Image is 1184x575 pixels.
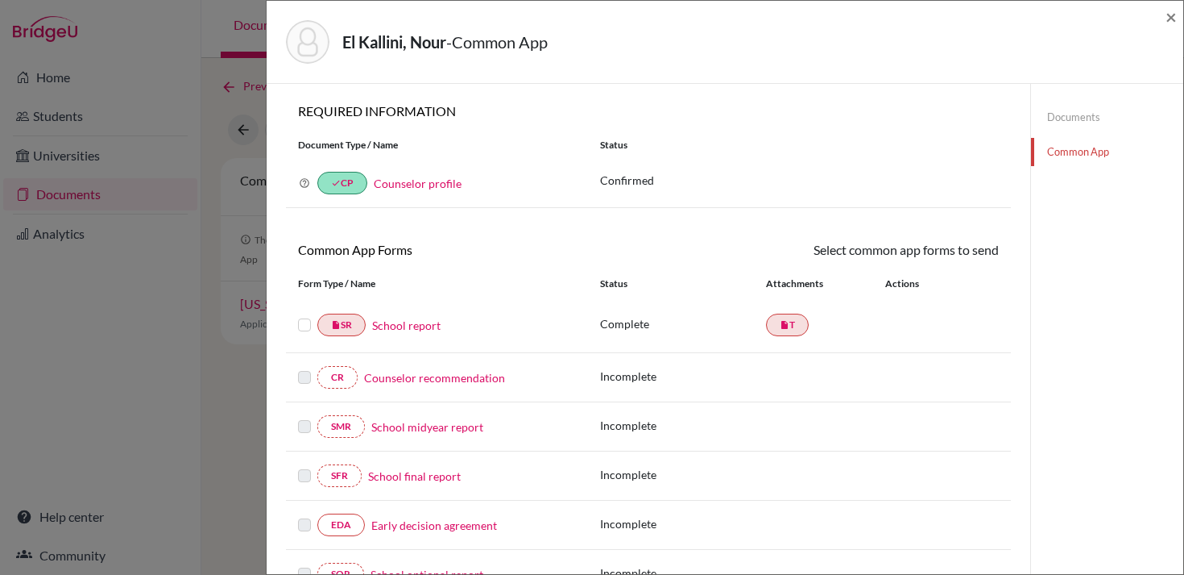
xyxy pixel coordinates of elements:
a: Counselor recommendation [364,369,505,386]
i: insert_drive_file [331,320,341,330]
p: Confirmed [600,172,999,189]
a: Documents [1031,103,1183,131]
strong: El Kallini, Nour [342,32,446,52]
a: Early decision agreement [371,517,497,534]
p: Incomplete [600,417,766,434]
a: insert_drive_fileSR [317,314,366,336]
a: insert_drive_fileT [766,314,809,336]
div: Status [588,138,1011,152]
i: done [331,178,341,188]
span: - Common App [446,32,548,52]
h6: Common App Forms [286,242,648,257]
i: insert_drive_file [780,320,789,330]
a: Common App [1031,138,1183,166]
span: × [1165,5,1177,28]
button: Close [1165,7,1177,27]
a: SFR [317,465,362,487]
a: Counselor profile [374,177,462,190]
h6: REQUIRED INFORMATION [286,103,1011,119]
a: EDA [317,514,365,536]
div: Status [600,277,766,291]
div: Select common app forms to send [648,240,1011,260]
div: Attachments [766,277,866,291]
div: Form Type / Name [286,277,588,291]
p: Incomplete [600,466,766,483]
a: CR [317,366,358,389]
p: Incomplete [600,515,766,532]
p: Incomplete [600,368,766,385]
a: School report [372,317,441,334]
a: School midyear report [371,419,483,435]
div: Document Type / Name [286,138,588,152]
p: Complete [600,315,766,332]
a: SMR [317,415,365,438]
a: doneCP [317,172,367,194]
div: Actions [866,277,966,291]
a: School final report [368,468,461,485]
